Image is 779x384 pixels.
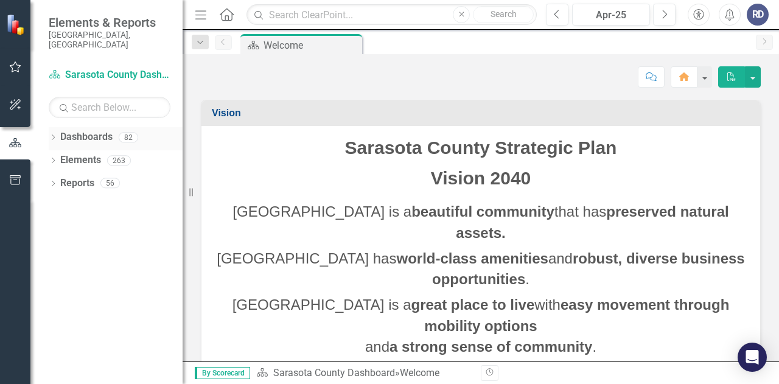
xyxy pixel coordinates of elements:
[400,367,439,379] div: Welcome
[431,168,531,188] span: Vision 2040
[389,338,592,355] strong: a strong sense of community
[100,178,120,189] div: 56
[6,14,27,35] img: ClearPoint Strategy
[49,30,170,50] small: [GEOGRAPHIC_DATA], [GEOGRAPHIC_DATA]
[60,153,101,167] a: Elements
[49,68,170,82] a: Sarasota County Dashboard
[345,138,617,158] span: Sarasota County Strategic Plan
[273,367,395,379] a: Sarasota County Dashboard
[107,155,131,166] div: 263
[456,203,728,240] strong: preserved natural assets.
[747,4,769,26] button: RD
[232,296,730,355] span: [GEOGRAPHIC_DATA] is a with and .
[60,130,113,144] a: Dashboards
[119,132,138,142] div: 82
[256,366,472,380] div: »
[60,176,94,190] a: Reports
[246,4,537,26] input: Search ClearPoint...
[473,6,534,23] button: Search
[572,4,650,26] button: Apr-25
[491,9,517,19] span: Search
[212,108,754,119] h3: Vision
[396,250,548,267] strong: world-class amenities
[576,8,646,23] div: Apr-25
[49,97,170,118] input: Search Below...
[738,343,767,372] div: Open Intercom Messenger
[411,296,535,313] strong: great place to live
[424,296,729,333] strong: easy movement through mobility options
[432,250,745,287] strong: robust, diverse business opportunities
[264,38,359,53] div: Welcome
[411,203,554,220] strong: beautiful community
[49,15,170,30] span: Elements & Reports
[217,250,744,287] span: [GEOGRAPHIC_DATA] has and .
[195,367,250,379] span: By Scorecard
[232,203,728,240] span: [GEOGRAPHIC_DATA] is a that has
